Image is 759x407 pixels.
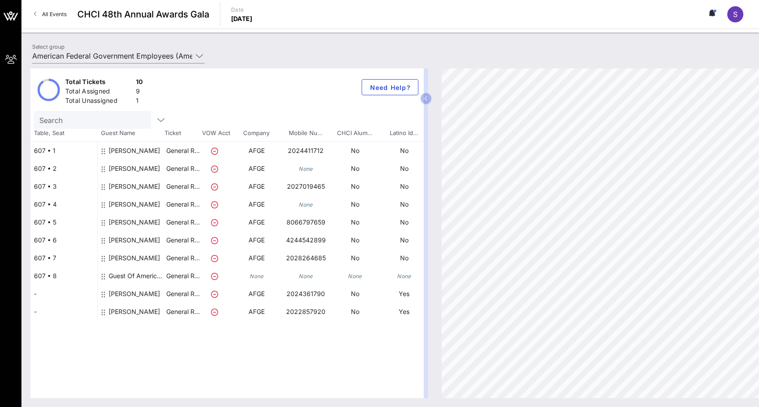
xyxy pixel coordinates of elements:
[379,160,429,178] p: No
[232,285,281,303] p: AFGE
[330,249,379,267] p: No
[379,129,428,138] span: Latino Id…
[97,129,164,138] span: Guest Name
[165,195,201,213] p: General R…
[165,160,201,178] p: General R…
[65,87,132,98] div: Total Assigned
[165,231,201,249] p: General R…
[165,178,201,195] p: General R…
[30,129,97,138] span: Table, Seat
[30,142,97,160] div: 607 • 1
[232,213,281,231] p: AFGE
[136,96,143,107] div: 1
[379,178,429,195] p: No
[109,160,160,185] div: Elizabeth Kelley
[330,129,379,138] span: CHCI Alum…
[330,178,379,195] p: No
[330,303,379,321] p: No
[65,77,132,89] div: Total Tickets
[232,249,281,267] p: AFGE
[348,273,362,280] i: None
[30,231,97,249] div: 607 • 6
[165,303,201,321] p: General R…
[109,213,160,238] div: Kameron Johnston
[281,231,330,249] p: 4244542899
[362,79,418,95] button: Need Help?
[379,231,429,249] p: No
[281,178,330,195] p: 2027019465
[281,249,330,267] p: 2028264685
[231,5,253,14] p: Date
[165,267,201,285] p: General R…
[109,178,160,203] div: Eric Bunn
[379,195,429,213] p: No
[109,231,160,256] div: Kendrick Roberson
[330,285,379,303] p: No
[281,285,330,303] p: 2024361790
[281,142,330,160] p: 2024411712
[232,231,281,249] p: AFGE
[299,273,313,280] i: None
[330,195,379,213] p: No
[281,129,330,138] span: Mobile Nu…
[249,273,264,280] i: None
[136,87,143,98] div: 9
[330,231,379,249] p: No
[232,129,281,138] span: Company
[231,14,253,23] p: [DATE]
[30,178,97,195] div: 607 • 3
[42,11,67,17] span: All Events
[232,178,281,195] p: AFGE
[299,201,313,208] i: None
[165,285,201,303] p: General R…
[65,96,132,107] div: Total Unassigned
[30,249,97,267] div: 607 • 7
[77,8,209,21] span: CHCI 48th Annual Awards Gala
[109,249,160,274] div: Ottis Johnson
[109,303,160,328] div: Sergio Espinosa
[727,6,743,22] div: S
[30,267,97,285] div: 607 • 8
[165,213,201,231] p: General R…
[379,303,429,321] p: Yes
[281,303,330,321] p: 2022857920
[30,195,97,213] div: 607 • 4
[330,213,379,231] p: No
[165,249,201,267] p: General R…
[733,10,738,19] span: S
[379,142,429,160] p: No
[165,142,201,160] p: General R…
[330,160,379,178] p: No
[164,129,200,138] span: Ticket
[30,285,97,303] div: -
[232,195,281,213] p: AFGE
[232,303,281,321] p: AFGE
[330,142,379,160] p: No
[109,142,160,167] div: Everett Kelley
[232,142,281,160] p: AFGE
[109,285,160,310] div: Milly Rodriguez
[30,303,97,321] div: -
[379,213,429,231] p: No
[200,129,232,138] span: VOW Acct
[30,213,97,231] div: 607 • 5
[29,7,72,21] a: All Events
[397,273,411,280] i: None
[32,43,64,50] label: Select group
[232,160,281,178] p: AFGE
[299,165,313,172] i: None
[109,195,160,220] div: Debra Bunn
[379,249,429,267] p: No
[379,285,429,303] p: Yes
[136,77,143,89] div: 10
[109,267,165,285] div: Guest Of American Federal Government Employees
[281,213,330,231] p: 8066797659
[369,84,411,91] span: Need Help?
[30,160,97,178] div: 607 • 2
